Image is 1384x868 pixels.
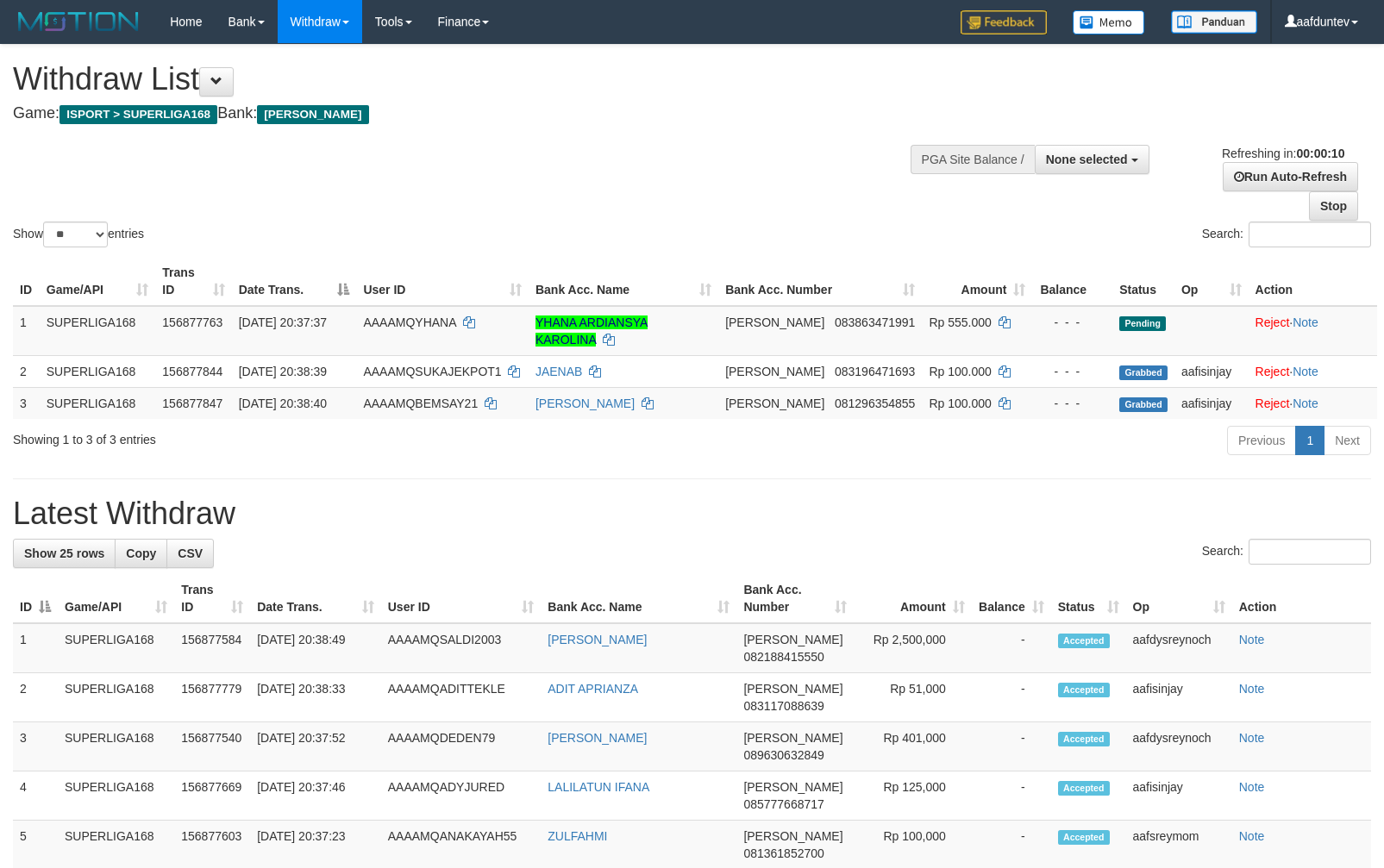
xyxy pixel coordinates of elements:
[381,623,542,673] td: AAAAMQSALDI2003
[854,574,972,623] th: Amount: activate to sort column ascending
[40,355,156,387] td: SUPERLIGA168
[257,105,368,124] span: [PERSON_NAME]
[381,673,542,722] td: AAAAMQADITTEKLE
[548,829,607,843] a: ZULFAHMI
[174,574,250,623] th: Trans ID: activate to sort column ascending
[1249,387,1377,419] td: ·
[725,315,824,329] span: [PERSON_NAME]
[43,222,108,247] select: Showentries
[1293,397,1318,410] a: Note
[743,797,824,811] span: Copy 085777668717 to clipboard
[13,105,905,122] h4: Game: Bank:
[1126,623,1232,673] td: aafdysreynoch
[1126,574,1232,623] th: Op: activate to sort column ascending
[250,623,381,673] td: [DATE] 20:38:49
[1039,395,1105,412] div: - - -
[1126,673,1232,722] td: aafisinjay
[1039,363,1105,380] div: - - -
[743,829,842,843] span: [PERSON_NAME]
[1249,257,1377,306] th: Action
[1223,162,1358,191] a: Run Auto-Refresh
[174,722,250,771] td: 156877540
[1256,315,1290,329] a: Reject
[1324,426,1371,455] a: Next
[743,780,842,794] span: [PERSON_NAME]
[58,673,174,722] td: SUPERLIGA168
[929,315,991,329] span: Rp 555.000
[1256,397,1290,410] a: Reject
[1239,731,1265,745] a: Note
[174,771,250,821] td: 156877669
[1032,257,1112,306] th: Balance
[13,722,58,771] td: 3
[1058,732,1110,746] span: Accepted
[1039,314,1105,331] div: - - -
[13,496,1371,531] h1: Latest Withdraw
[835,397,915,410] span: Copy 081296354855 to clipboard
[1058,683,1110,697] span: Accepted
[911,145,1035,174] div: PGA Site Balance /
[972,722,1051,771] td: -
[363,397,478,410] span: AAAAMQBEMSAY21
[250,574,381,623] th: Date Trans.: activate to sort column ascending
[166,539,214,568] a: CSV
[40,257,156,306] th: Game/API: activate to sort column ascending
[1171,10,1257,34] img: panduan.png
[929,365,991,378] span: Rp 100.000
[1249,539,1371,565] input: Search:
[1249,306,1377,356] td: ·
[232,257,357,306] th: Date Trans.: activate to sort column descending
[250,771,381,821] td: [DATE] 20:37:46
[13,539,116,568] a: Show 25 rows
[1174,257,1249,306] th: Op: activate to sort column ascending
[725,365,824,378] span: [PERSON_NAME]
[1296,147,1344,160] strong: 00:00:10
[972,673,1051,722] td: -
[743,731,842,745] span: [PERSON_NAME]
[115,539,167,568] a: Copy
[178,546,203,560] span: CSV
[535,315,648,347] a: YHANA ARDIANSYA KAROLINA
[1073,10,1145,34] img: Button%20Memo.svg
[13,222,144,247] label: Show entries
[250,673,381,722] td: [DATE] 20:38:33
[718,257,922,306] th: Bank Acc. Number: activate to sort column ascending
[1295,426,1325,455] a: 1
[239,365,327,378] span: [DATE] 20:38:39
[961,10,1047,34] img: Feedback.jpg
[13,771,58,821] td: 4
[1202,539,1371,565] label: Search:
[535,397,635,410] a: [PERSON_NAME]
[1239,780,1265,794] a: Note
[13,387,40,419] td: 3
[1293,315,1318,329] a: Note
[155,257,231,306] th: Trans ID: activate to sort column ascending
[13,62,905,97] h1: Withdraw List
[972,771,1051,821] td: -
[743,846,824,860] span: Copy 081361852700 to clipboard
[13,355,40,387] td: 2
[1239,682,1265,696] a: Note
[743,682,842,696] span: [PERSON_NAME]
[835,315,915,329] span: Copy 083863471991 to clipboard
[126,546,156,560] span: Copy
[922,257,1032,306] th: Amount: activate to sort column ascending
[854,673,972,722] td: Rp 51,000
[13,257,40,306] th: ID
[725,397,824,410] span: [PERSON_NAME]
[13,9,144,34] img: MOTION_logo.png
[381,574,542,623] th: User ID: activate to sort column ascending
[1239,829,1265,843] a: Note
[1119,365,1168,380] span: Grabbed
[1232,574,1371,623] th: Action
[1249,355,1377,387] td: ·
[162,397,222,410] span: 156877847
[13,306,40,356] td: 1
[356,257,529,306] th: User ID: activate to sort column ascending
[854,722,972,771] td: Rp 401,000
[1249,222,1371,247] input: Search:
[40,306,156,356] td: SUPERLIGA168
[529,257,718,306] th: Bank Acc. Name: activate to sort column ascending
[1256,365,1290,378] a: Reject
[1112,257,1174,306] th: Status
